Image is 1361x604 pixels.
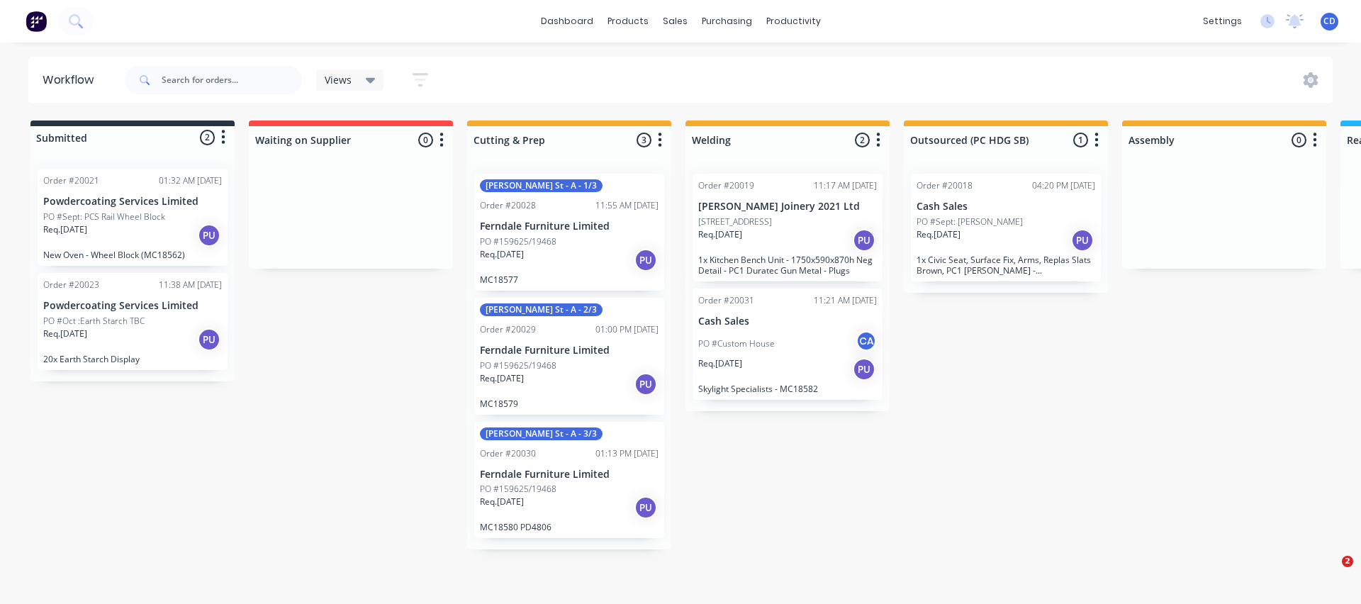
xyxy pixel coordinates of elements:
div: CA [856,330,877,352]
div: Order #20029 [480,323,536,336]
p: MC18580 PD4806 [480,522,659,532]
div: Order #20028 [480,199,536,212]
div: Order #20021 [43,174,99,187]
p: Ferndale Furniture Limited [480,220,659,233]
div: products [600,11,656,32]
span: 2 [1342,556,1353,567]
div: Order #2003111:21 AM [DATE]Cash SalesPO #Custom HouseCAReq.[DATE]PUSkylight Specialists - MC18582 [693,289,883,400]
p: PO #159625/19468 [480,483,556,496]
div: [PERSON_NAME] St - A - 1/3 [480,179,603,192]
div: PU [198,224,220,247]
p: [PERSON_NAME] Joinery 2021 Ltd [698,201,877,213]
div: Order #2001804:20 PM [DATE]Cash SalesPO #Sept: [PERSON_NAME]Req.[DATE]PU1x Civic Seat, Surface Fi... [911,174,1101,281]
div: PU [634,373,657,396]
div: 01:13 PM [DATE] [595,447,659,460]
p: Req. [DATE] [480,248,524,261]
p: Req. [DATE] [480,372,524,385]
span: Views [325,72,352,87]
div: Order #2002101:32 AM [DATE]Powdercoating Services LimitedPO #Sept: PCS Rail Wheel BlockReq.[DATE]... [38,169,228,266]
div: 01:00 PM [DATE] [595,323,659,336]
div: PU [1071,229,1094,252]
p: New Oven - Wheel Block (MC18562) [43,250,222,260]
div: [PERSON_NAME] St - A - 3/3Order #2003001:13 PM [DATE]Ferndale Furniture LimitedPO #159625/19468Re... [474,422,664,539]
div: PU [634,496,657,519]
div: [PERSON_NAME] St - A - 2/3Order #2002901:00 PM [DATE]Ferndale Furniture LimitedPO #159625/19468Re... [474,298,664,415]
div: PU [853,229,875,252]
div: Order #20030 [480,447,536,460]
div: [PERSON_NAME] St - A - 2/3 [480,303,603,316]
div: [PERSON_NAME] St - A - 3/3 [480,427,603,440]
div: Order #20023 [43,279,99,291]
div: Workflow [43,72,101,89]
input: Search for orders... [162,66,302,94]
p: Powdercoating Services Limited [43,196,222,208]
div: [PERSON_NAME] St - A - 1/3Order #2002811:55 AM [DATE]Ferndale Furniture LimitedPO #159625/19468Re... [474,174,664,291]
img: Factory [26,11,47,32]
p: MC18579 [480,398,659,409]
p: Ferndale Furniture Limited [480,469,659,481]
p: PO #Oct :Earth Starch TBC [43,315,145,328]
div: PU [198,328,220,351]
iframe: Intercom live chat [1313,556,1347,590]
p: Cash Sales [917,201,1095,213]
div: Order #2001911:17 AM [DATE][PERSON_NAME] Joinery 2021 Ltd[STREET_ADDRESS]Req.[DATE]PU1x Kitchen B... [693,174,883,281]
p: PO #159625/19468 [480,359,556,372]
p: PO #Sept: [PERSON_NAME] [917,216,1023,228]
div: Order #20019 [698,179,754,192]
p: 20x Earth Starch Display [43,354,222,364]
p: Req. [DATE] [917,228,960,241]
p: Ferndale Furniture Limited [480,345,659,357]
p: Skylight Specialists - MC18582 [698,384,877,394]
div: 11:21 AM [DATE] [814,294,877,307]
div: PU [853,358,875,381]
div: 01:32 AM [DATE] [159,174,222,187]
div: 11:55 AM [DATE] [595,199,659,212]
p: Req. [DATE] [698,228,742,241]
p: Req. [DATE] [43,328,87,340]
div: 11:38 AM [DATE] [159,279,222,291]
div: 11:17 AM [DATE] [814,179,877,192]
div: sales [656,11,695,32]
div: productivity [759,11,828,32]
p: PO #Custom House [698,337,775,350]
div: Order #2002311:38 AM [DATE]Powdercoating Services LimitedPO #Oct :Earth Starch TBCReq.[DATE]PU20x... [38,273,228,370]
p: PO #159625/19468 [480,235,556,248]
div: purchasing [695,11,759,32]
p: 1x Civic Seat, Surface Fix, Arms, Replas Slats Brown, PC1 [PERSON_NAME] - [PERSON_NAME] to collec... [917,255,1095,276]
div: 04:20 PM [DATE] [1032,179,1095,192]
a: dashboard [534,11,600,32]
p: Req. [DATE] [43,223,87,236]
div: Order #20018 [917,179,973,192]
p: Req. [DATE] [480,496,524,508]
p: [STREET_ADDRESS] [698,216,772,228]
span: CD [1323,15,1335,28]
p: Req. [DATE] [698,357,742,370]
div: Order #20031 [698,294,754,307]
p: 1x Kitchen Bench Unit - 1750x590x870h Neg Detail - PC1 Duratec Gun Metal - Plugs [698,255,877,276]
div: PU [634,249,657,272]
p: Cash Sales [698,315,877,328]
p: Powdercoating Services Limited [43,300,222,312]
div: settings [1196,11,1249,32]
p: MC18577 [480,274,659,285]
p: PO #Sept: PCS Rail Wheel Block [43,211,165,223]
